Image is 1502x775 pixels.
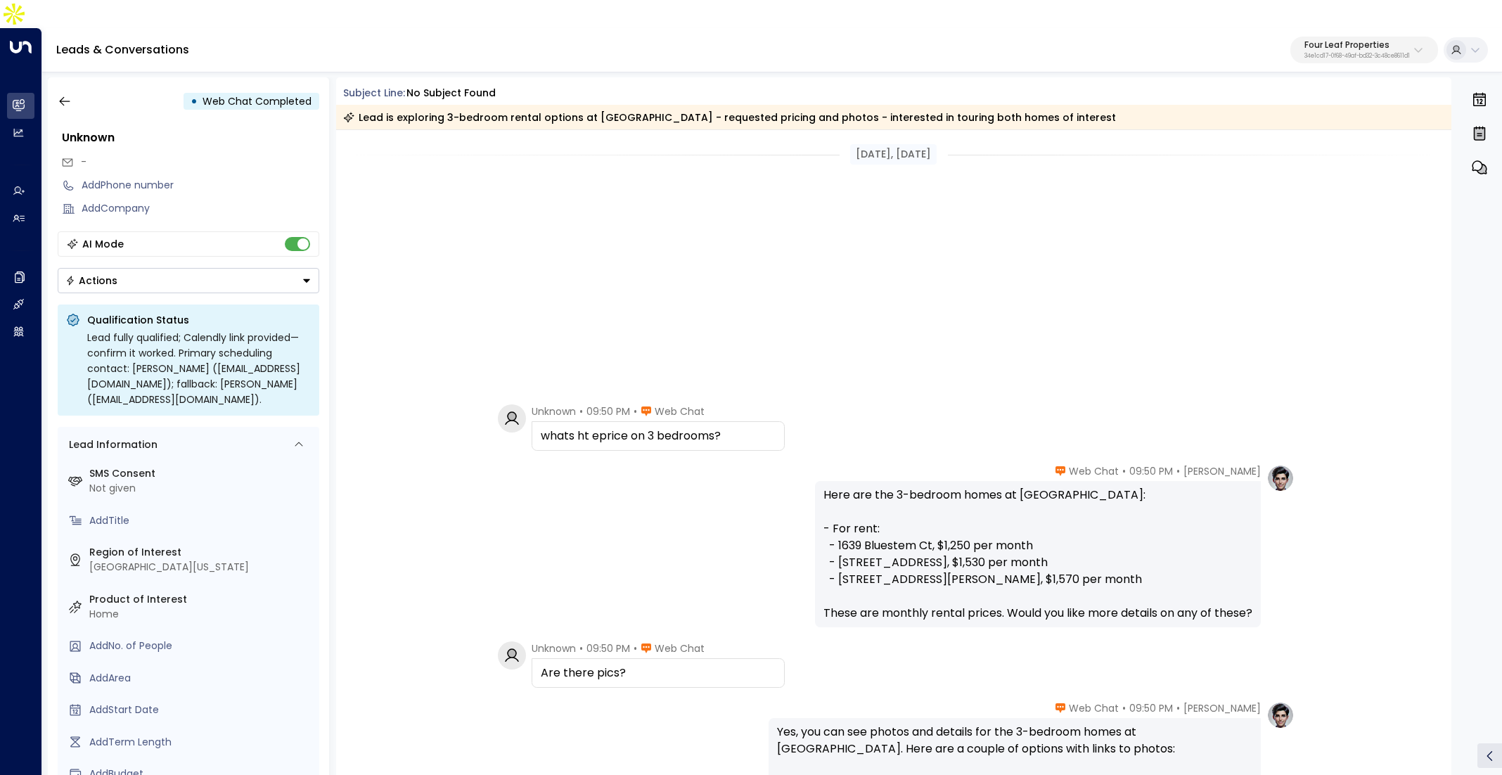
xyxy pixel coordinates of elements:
span: 09:50 PM [1129,701,1173,715]
div: AI Mode [82,237,124,251]
button: Actions [58,268,319,293]
div: AddNo. of People [89,639,314,653]
span: 09:50 PM [586,404,630,418]
label: Product of Interest [89,592,314,607]
span: - [81,155,86,169]
span: • [1122,464,1126,478]
span: 09:50 PM [586,641,630,655]
span: • [634,404,637,418]
div: AddStart Date [89,703,314,717]
div: whats ht eprice on 3 bedrooms? [541,428,776,444]
div: AddArea [89,671,314,686]
label: SMS Consent [89,466,314,481]
div: [GEOGRAPHIC_DATA][US_STATE] [89,560,314,575]
span: Web Chat [1069,464,1119,478]
div: Here are the 3-bedroom homes at [GEOGRAPHIC_DATA]: - For rent: - 1639 Bluestem Ct, $1,250 per mon... [823,487,1252,622]
span: • [1122,701,1126,715]
div: No subject found [406,86,496,101]
button: Four Leaf Properties34e1cd17-0f68-49af-bd32-3c48ce8611d1 [1290,37,1438,63]
span: Web Chat [1069,701,1119,715]
p: Four Leaf Properties [1304,41,1410,49]
label: Region of Interest [89,545,314,560]
span: Web Chat Completed [203,94,312,108]
div: [DATE], [DATE] [850,144,937,165]
span: • [1176,701,1180,715]
span: [PERSON_NAME] [1183,701,1261,715]
span: Web Chat [655,641,705,655]
div: Actions [65,274,117,287]
span: • [1176,464,1180,478]
div: Are there pics? [541,665,776,681]
div: • [191,89,198,114]
div: Button group with a nested menu [58,268,319,293]
span: • [579,641,583,655]
span: [PERSON_NAME] [1183,464,1261,478]
a: Leads & Conversations [56,41,189,58]
div: AddTerm Length [89,735,314,750]
p: 34e1cd17-0f68-49af-bd32-3c48ce8611d1 [1304,53,1410,59]
div: AddCompany [82,201,319,216]
span: Unknown [532,404,576,418]
div: AddTitle [89,513,314,528]
p: Qualification Status [87,313,311,327]
span: • [634,641,637,655]
div: Unknown [62,129,319,146]
img: profile-logo.png [1266,701,1295,729]
span: Unknown [532,641,576,655]
div: Home [89,607,314,622]
span: • [579,404,583,418]
img: profile-logo.png [1266,464,1295,492]
div: Lead fully qualified; Calendly link provided—confirm it worked. Primary scheduling contact: [PERS... [87,330,311,407]
span: 09:50 PM [1129,464,1173,478]
span: Web Chat [655,404,705,418]
div: Not given [89,481,314,496]
div: Lead is exploring 3-bedroom rental options at [GEOGRAPHIC_DATA] - requested pricing and photos - ... [343,110,1116,124]
span: Subject Line: [343,86,405,100]
div: AddPhone number [82,178,319,193]
div: Lead Information [64,437,158,452]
